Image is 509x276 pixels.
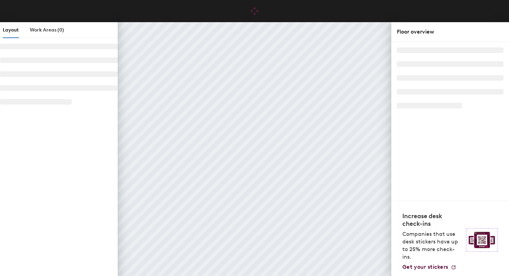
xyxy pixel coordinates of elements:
span: Get your stickers [402,264,448,270]
h4: Increase desk check-ins [402,212,462,228]
div: Floor overview [397,28,503,36]
a: Get your stickers [402,264,456,270]
span: Work Areas (0) [30,27,64,33]
span: Layout [3,27,19,33]
img: Sticker logo [466,228,498,252]
p: Companies that use desk stickers have up to 25% more check-ins. [402,230,462,261]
